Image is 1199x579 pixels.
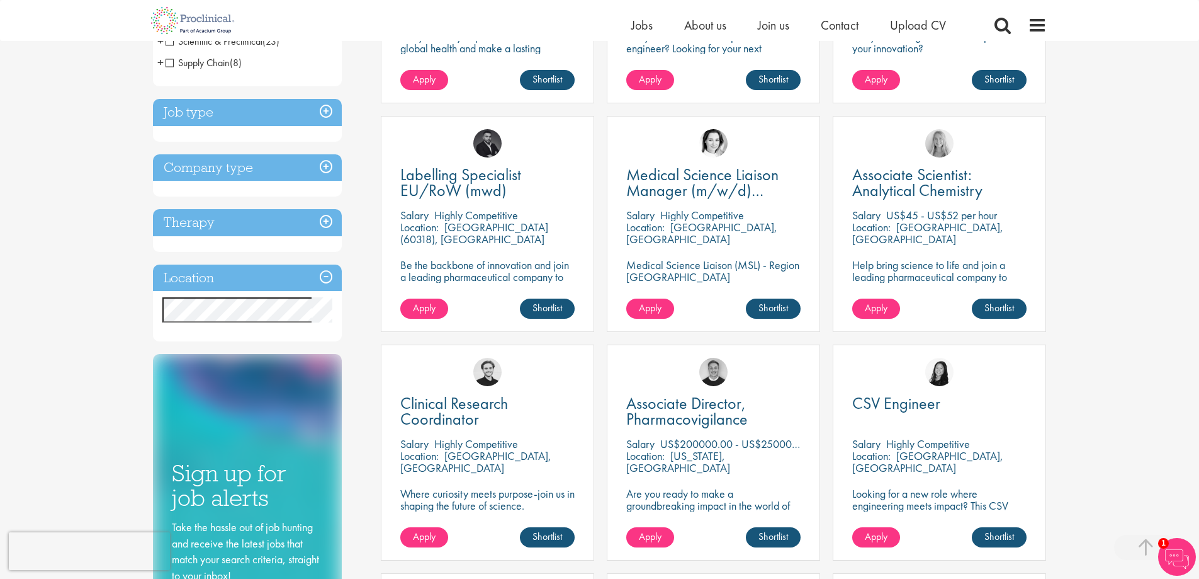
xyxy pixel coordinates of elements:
[890,17,946,33] a: Upload CV
[639,530,661,543] span: Apply
[852,437,881,451] span: Salary
[473,129,502,158] img: Fidan Beqiraj
[520,299,575,319] a: Shortlist
[400,393,508,430] span: Clinical Research Coordinator
[626,393,748,430] span: Associate Director, Pharmacovigilance
[400,488,575,512] p: Where curiosity meets purpose-join us in shaping the future of science.
[626,488,801,547] p: Are you ready to make a groundbreaking impact in the world of biotechnology? Join a growing compa...
[925,129,954,158] a: Shannon Briggs
[852,259,1027,319] p: Help bring science to life and join a leading pharmaceutical company to play a key role in delive...
[153,99,342,126] h3: Job type
[400,164,521,201] span: Labelling Specialist EU/RoW (mwd)
[157,32,164,50] span: +
[626,220,665,234] span: Location:
[166,56,230,69] span: Supply Chain
[1158,538,1169,549] span: 1
[758,17,789,33] a: Join us
[699,129,728,158] img: Greta Prestel
[153,209,342,236] h3: Therapy
[520,70,575,90] a: Shortlist
[852,167,1027,198] a: Associate Scientist: Analytical Chemistry
[852,70,900,90] a: Apply
[886,208,997,222] p: US$45 - US$52 per hour
[699,358,728,386] img: Bo Forsen
[852,449,1003,475] p: [GEOGRAPHIC_DATA], [GEOGRAPHIC_DATA]
[865,72,887,86] span: Apply
[639,72,661,86] span: Apply
[230,56,242,69] span: (8)
[626,437,655,451] span: Salary
[852,30,1027,54] p: Are you looking to make an impact with your innovation?
[400,527,448,547] a: Apply
[9,532,170,570] iframe: reCAPTCHA
[626,167,801,198] a: Medical Science Liaison Manager (m/w/d) Nephrologie
[852,527,900,547] a: Apply
[626,70,674,90] a: Apply
[972,527,1027,547] a: Shortlist
[400,220,439,234] span: Location:
[865,530,887,543] span: Apply
[400,449,439,463] span: Location:
[172,461,323,510] h3: Sign up for job alerts
[434,208,518,222] p: Highly Competitive
[746,299,801,319] a: Shortlist
[972,299,1027,319] a: Shortlist
[972,70,1027,90] a: Shortlist
[626,220,777,246] p: [GEOGRAPHIC_DATA], [GEOGRAPHIC_DATA]
[626,449,665,463] span: Location:
[626,396,801,427] a: Associate Director, Pharmacovigilance
[400,208,429,222] span: Salary
[852,208,881,222] span: Salary
[400,167,575,198] a: Labelling Specialist EU/RoW (mwd)
[413,72,436,86] span: Apply
[852,396,1027,411] a: CSV Engineer
[852,488,1027,524] p: Looking for a new role where engineering meets impact? This CSV Engineer role is calling your name!
[865,301,887,314] span: Apply
[639,301,661,314] span: Apply
[520,527,575,547] a: Shortlist
[852,164,982,201] span: Associate Scientist: Analytical Chemistry
[1158,538,1196,576] img: Chatbot
[400,299,448,319] a: Apply
[434,437,518,451] p: Highly Competitive
[413,301,436,314] span: Apply
[400,220,548,246] p: [GEOGRAPHIC_DATA] (60318), [GEOGRAPHIC_DATA]
[626,164,779,217] span: Medical Science Liaison Manager (m/w/d) Nephrologie
[400,437,429,451] span: Salary
[413,530,436,543] span: Apply
[626,208,655,222] span: Salary
[166,35,262,48] span: Scientific & Preclinical
[626,527,674,547] a: Apply
[660,437,861,451] p: US$200000.00 - US$250000.00 per annum
[631,17,653,33] a: Jobs
[925,358,954,386] img: Numhom Sudsok
[166,56,242,69] span: Supply Chain
[262,35,279,48] span: (23)
[400,259,575,307] p: Be the backbone of innovation and join a leading pharmaceutical company to help keep life-changin...
[746,527,801,547] a: Shortlist
[400,70,448,90] a: Apply
[821,17,858,33] a: Contact
[473,358,502,386] img: Nico Kohlwes
[626,299,674,319] a: Apply
[746,70,801,90] a: Shortlist
[852,220,891,234] span: Location:
[852,220,1003,246] p: [GEOGRAPHIC_DATA], [GEOGRAPHIC_DATA]
[626,449,730,475] p: [US_STATE], [GEOGRAPHIC_DATA]
[684,17,726,33] a: About us
[626,259,801,283] p: Medical Science Liaison (MSL) - Region [GEOGRAPHIC_DATA]
[166,35,279,48] span: Scientific & Preclinical
[153,265,342,292] h3: Location
[153,154,342,181] h3: Company type
[886,437,970,451] p: Highly Competitive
